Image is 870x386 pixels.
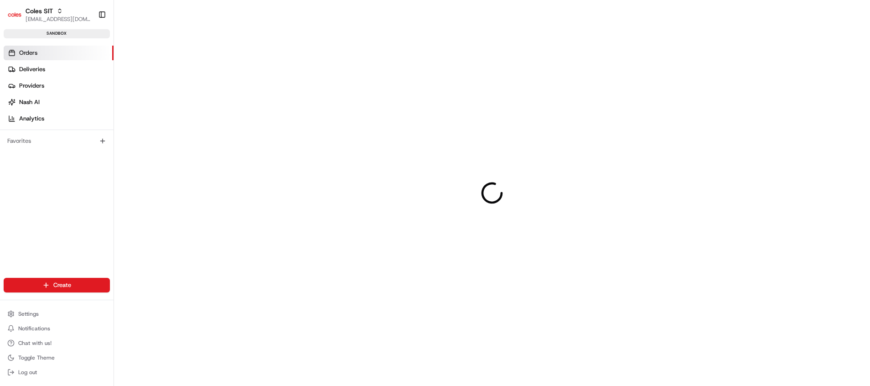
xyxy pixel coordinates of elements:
[4,308,110,320] button: Settings
[86,132,146,141] span: API Documentation
[19,65,45,73] span: Deliveries
[31,96,115,104] div: We're available if you need us!
[4,62,114,77] a: Deliveries
[19,98,40,106] span: Nash AI
[77,133,84,141] div: 💻
[73,129,150,145] a: 💻API Documentation
[18,325,50,332] span: Notifications
[4,278,110,292] button: Create
[4,111,114,126] a: Analytics
[18,369,37,376] span: Log out
[18,339,52,347] span: Chat with us!
[4,95,114,110] a: Nash AI
[18,354,55,361] span: Toggle Theme
[19,115,44,123] span: Analytics
[4,29,110,38] div: sandbox
[91,155,110,162] span: Pylon
[24,59,150,68] input: Clear
[155,90,166,101] button: Start new chat
[31,87,150,96] div: Start new chat
[26,6,53,16] button: Coles SIT
[9,87,26,104] img: 1736555255976-a54dd68f-1ca7-489b-9aae-adbdc363a1c4
[18,310,39,318] span: Settings
[19,82,44,90] span: Providers
[4,351,110,364] button: Toggle Theme
[64,154,110,162] a: Powered byPylon
[9,9,27,27] img: Nash
[19,49,37,57] span: Orders
[9,133,16,141] div: 📗
[4,322,110,335] button: Notifications
[7,7,22,22] img: Coles SIT
[26,16,91,23] button: [EMAIL_ADDRESS][DOMAIN_NAME]
[18,132,70,141] span: Knowledge Base
[4,46,114,60] a: Orders
[5,129,73,145] a: 📗Knowledge Base
[53,281,71,289] span: Create
[4,366,110,379] button: Log out
[9,37,166,51] p: Welcome 👋
[4,337,110,349] button: Chat with us!
[4,78,114,93] a: Providers
[4,4,94,26] button: Coles SITColes SIT[EMAIL_ADDRESS][DOMAIN_NAME]
[4,134,110,148] div: Favorites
